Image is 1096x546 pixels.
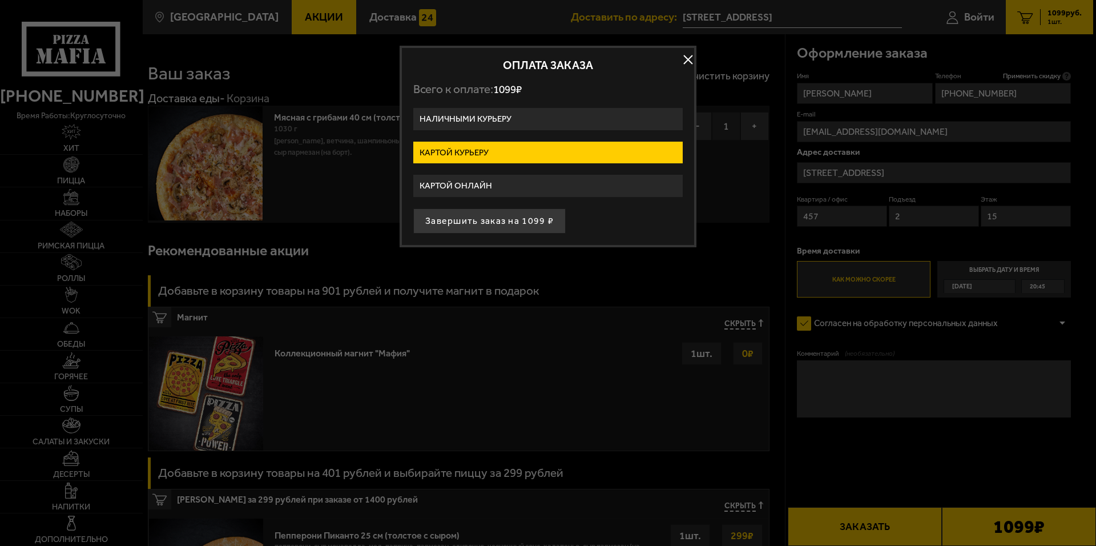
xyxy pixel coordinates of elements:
[493,83,522,96] span: 1099 ₽
[413,208,566,234] button: Завершить заказ на 1099 ₽
[413,108,683,130] label: Наличными курьеру
[413,142,683,164] label: Картой курьеру
[413,82,683,97] p: Всего к оплате:
[413,175,683,197] label: Картой онлайн
[413,59,683,71] h2: Оплата заказа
